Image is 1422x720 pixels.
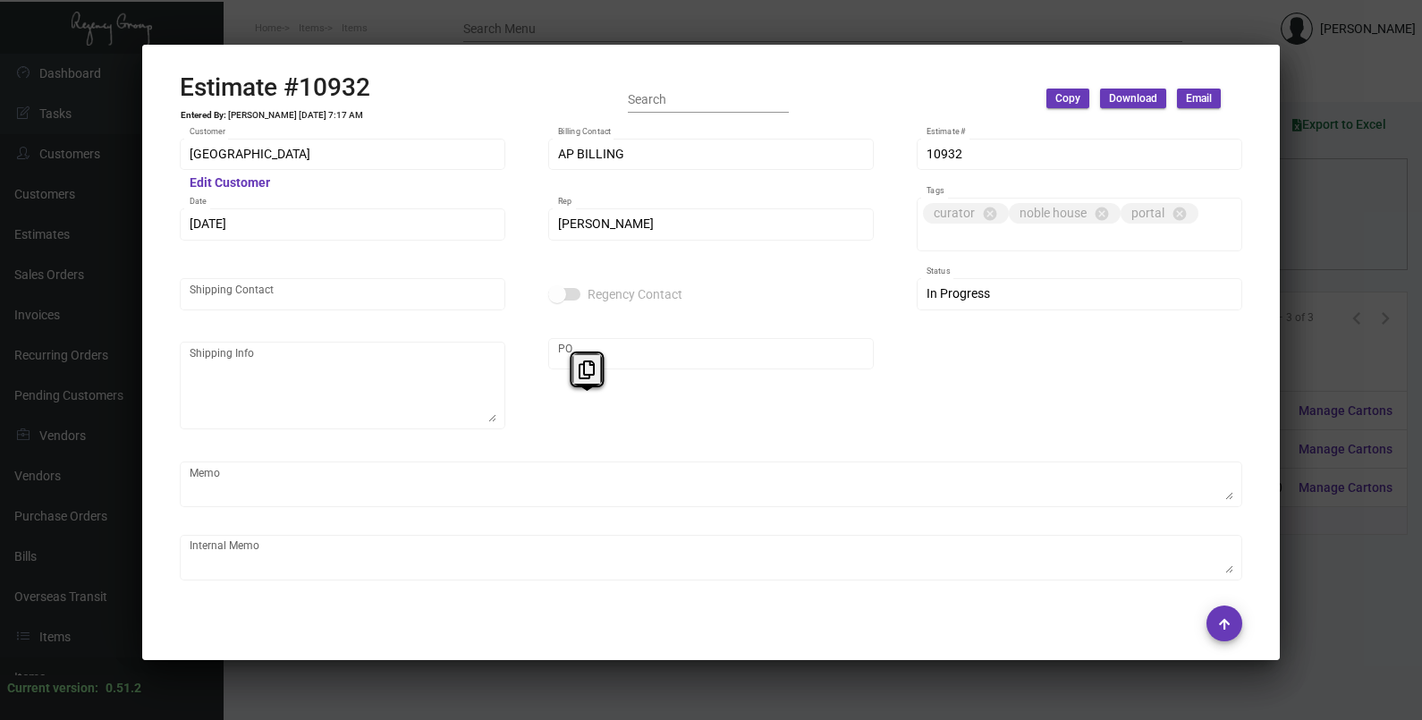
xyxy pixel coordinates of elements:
mat-icon: cancel [1094,206,1110,222]
span: Email [1186,91,1212,106]
span: Download [1109,91,1157,106]
h2: Estimate #10932 [180,72,370,103]
button: Copy [1046,89,1089,108]
mat-hint: Edit Customer [190,176,270,191]
mat-chip: noble house [1009,203,1121,224]
span: Regency Contact [588,284,682,305]
span: Copy [1055,91,1080,106]
mat-chip: curator [923,203,1009,224]
mat-icon: cancel [982,206,998,222]
mat-chip: portal [1121,203,1198,224]
div: 0.51.2 [106,679,141,698]
i: Copy [579,360,595,379]
td: Entered By: [180,110,227,121]
button: Email [1177,89,1221,108]
td: [PERSON_NAME] [DATE] 7:17 AM [227,110,364,121]
span: In Progress [927,286,990,301]
div: Current version: [7,679,98,698]
button: Download [1100,89,1166,108]
mat-icon: cancel [1172,206,1188,222]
